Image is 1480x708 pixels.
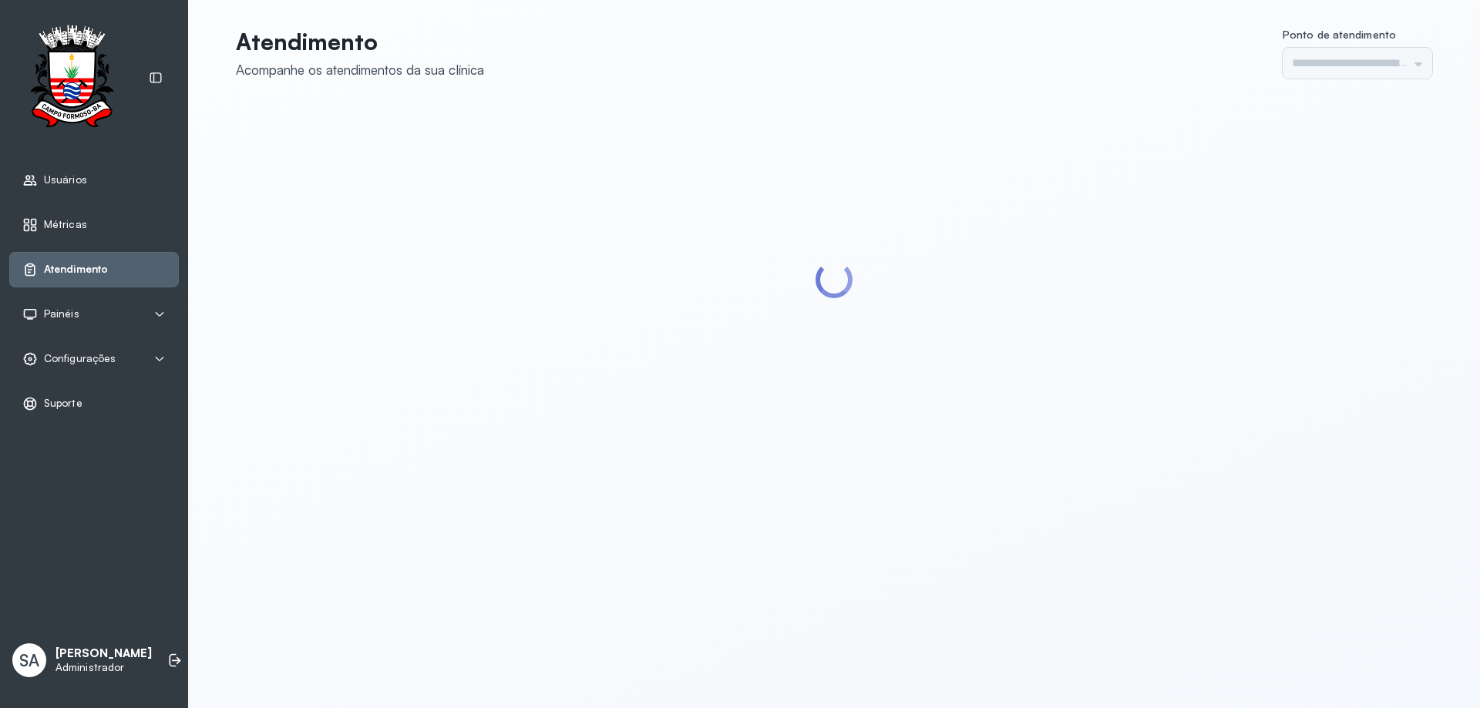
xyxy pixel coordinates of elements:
[16,25,127,132] img: Logotipo do estabelecimento
[236,28,484,55] p: Atendimento
[44,307,79,320] span: Painéis
[44,173,87,186] span: Usuários
[55,646,152,661] p: [PERSON_NAME]
[44,352,116,365] span: Configurações
[55,661,152,674] p: Administrador
[44,397,82,410] span: Suporte
[22,217,166,233] a: Métricas
[44,218,87,231] span: Métricas
[22,173,166,188] a: Usuários
[236,62,484,78] div: Acompanhe os atendimentos da sua clínica
[22,262,166,277] a: Atendimento
[1283,28,1396,41] span: Ponto de atendimento
[44,263,108,276] span: Atendimento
